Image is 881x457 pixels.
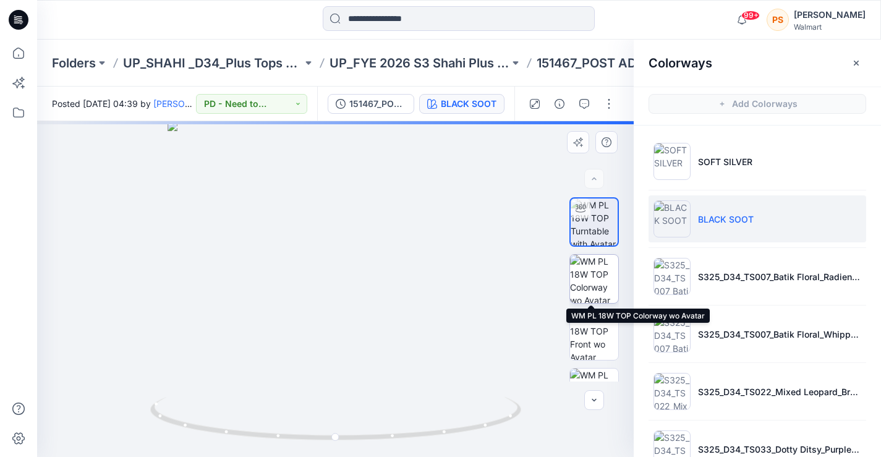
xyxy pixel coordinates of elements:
[441,97,496,111] div: BLACK SOOT
[52,97,196,110] span: Posted [DATE] 04:39 by
[698,443,861,456] p: S325_D34_TS033_Dotty Ditsy_Purple Eggplant_32cm 1
[653,258,691,295] img: S325_D34_TS007_Batik Floral_Radient Orchid_64cm 1
[698,213,754,226] p: BLACK SOOT
[653,200,691,237] img: BLACK SOOT
[698,385,861,398] p: S325_D34_TS022_Mixed Leopard_Brown Crisp_32cm
[698,270,861,283] p: S325_D34_TS007_Batik Floral_Radient Orchid_64cm 1
[123,54,302,72] a: UP_SHAHI _D34_Plus Tops and Dresses
[698,155,752,168] p: SOFT SILVER
[653,315,691,352] img: S325_D34_TS007_Batik Floral_Whipped Cream_64cm 1
[794,7,866,22] div: [PERSON_NAME]
[419,94,504,114] button: BLACK SOOT
[794,22,866,32] div: Walmart
[570,369,618,417] img: WM PL 18W TOP Back wo Avatar
[570,312,618,360] img: WM PL 18W TOP Front wo Avatar
[153,98,223,109] a: [PERSON_NAME]
[653,373,691,410] img: S325_D34_TS022_Mixed Leopard_Brown Crisp_32cm
[537,54,716,72] p: 151467_POST ADM_FLUTTER SLEEVE BLOUSE
[741,11,760,20] span: 99+
[653,143,691,180] img: SOFT SILVER
[571,199,618,246] img: WM PL 18W TOP Turntable with Avatar
[570,255,618,303] img: WM PL 18W TOP Colorway wo Avatar
[767,9,789,31] div: PS
[550,94,569,114] button: Details
[52,54,96,72] a: Folders
[349,97,406,111] div: 151467_POST ADM_FLUTTER SLEEVE BLOUSE
[649,56,712,70] h2: Colorways
[328,94,414,114] button: 151467_POST ADM_FLUTTER SLEEVE BLOUSE
[698,328,861,341] p: S325_D34_TS007_Batik Floral_Whipped Cream_64cm 1
[330,54,509,72] a: UP_FYE 2026 S3 Shahi Plus Tops Dresses Bottoms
